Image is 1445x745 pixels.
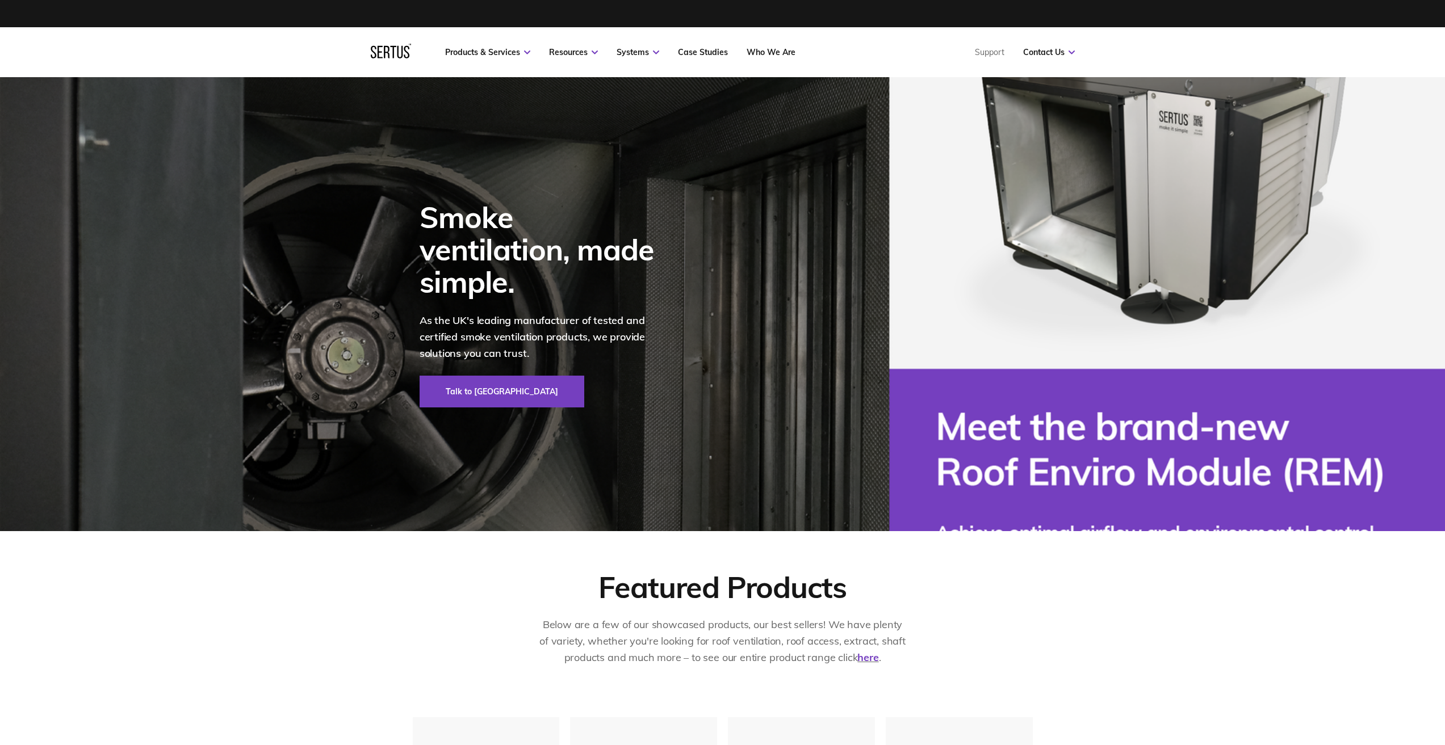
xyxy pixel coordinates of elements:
[857,651,878,664] a: here
[975,47,1004,57] a: Support
[420,376,584,407] a: Talk to [GEOGRAPHIC_DATA]
[420,313,669,361] p: As the UK's leading manufacturer of tested and certified smoke ventilation products, we provide s...
[617,47,659,57] a: Systems
[445,47,530,57] a: Products & Services
[1023,47,1075,57] a: Contact Us
[549,47,598,57] a: Resources
[420,201,669,298] div: Smoke ventilation, made simple.
[747,47,795,57] a: Who We Are
[678,47,728,57] a: Case Studies
[598,569,846,605] div: Featured Products
[538,617,907,666] p: Below are a few of our showcased products, our best sellers! We have plenty of variety, whether y...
